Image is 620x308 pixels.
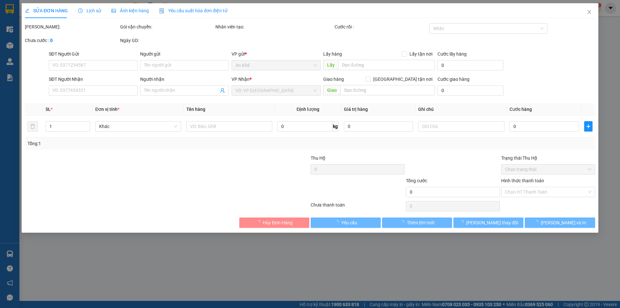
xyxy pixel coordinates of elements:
button: delete [27,121,38,132]
button: Close [580,3,598,21]
span: Thu Hộ [311,155,325,161]
div: Nhân viên tạo: [215,23,333,30]
div: Ngày GD: [120,37,214,44]
span: user-add [220,88,225,93]
div: Cước rồi : [335,23,429,30]
span: loading [256,220,263,225]
span: SL [46,107,51,112]
div: VP gửi [232,50,321,58]
input: VD: Bàn, Ghế [186,121,272,132]
div: Chưa thanh toán [310,201,405,213]
span: SỬA ĐƠN HÀNG [25,8,68,13]
label: Cước giao hàng [438,77,470,82]
span: Định lượng [297,107,320,112]
span: loading [334,220,341,225]
button: [PERSON_NAME] thay đổi [453,218,523,228]
span: loading [534,220,541,225]
span: Khác [99,122,177,131]
th: Ghi chú [416,103,507,116]
span: Giao hàng [323,77,344,82]
div: Tổng: 1 [27,140,239,147]
span: plus [584,124,592,129]
span: Lấy hàng [323,51,342,57]
span: Lấy [323,60,338,70]
span: Tổng cước [406,178,427,183]
span: Lịch sử [78,8,101,13]
span: close [587,9,592,15]
span: Đơn vị tính [95,107,119,112]
span: clock-circle [78,8,83,13]
button: Hủy Đơn Hàng [239,218,309,228]
span: Tên hàng [186,107,205,112]
div: Trạng thái Thu Hộ [501,154,595,162]
span: kg [332,121,339,132]
label: Hình thức thanh toán [501,178,544,183]
span: edit [25,8,29,13]
span: loading [459,220,466,225]
input: Cước giao hàng [438,85,503,96]
span: [PERSON_NAME] và In [541,219,586,226]
button: Yêu cầu [311,218,381,228]
span: Chọn trạng thái [505,165,591,174]
img: icon [159,8,164,14]
span: Yêu cầu xuất hóa đơn điện tử [159,8,227,13]
input: Ghi Chú [418,121,504,132]
div: Gói vận chuyển: [120,23,214,30]
div: SĐT Người Nhận [49,76,138,83]
div: Người nhận [140,76,229,83]
label: Cước lấy hàng [438,51,467,57]
span: An Khê [236,60,317,70]
span: VP Nhận [232,77,250,82]
span: Ảnh kiện hàng [111,8,149,13]
span: Cước hàng [510,107,532,112]
span: Yêu cầu [341,219,357,226]
div: Người gửi [140,50,229,58]
div: SĐT Người Gửi [49,50,138,58]
button: Thêm ĐH mới [382,218,452,228]
span: [PERSON_NAME] thay đổi [466,219,518,226]
span: Hủy Đơn Hàng [263,219,293,226]
span: Thêm ĐH mới [407,219,434,226]
input: Cước lấy hàng [438,60,503,70]
span: Giá trị hàng [344,107,368,112]
span: [GEOGRAPHIC_DATA] tận nơi [371,76,435,83]
input: Dọc đường [338,60,435,70]
span: loading [400,220,407,225]
button: plus [584,121,593,132]
span: Lấy tận nơi [407,50,435,58]
input: Dọc đường [340,85,435,95]
span: Giao [323,85,340,95]
div: [PERSON_NAME]: [25,23,119,30]
span: picture [111,8,116,13]
button: [PERSON_NAME] và In [525,218,595,228]
div: Chưa cước : [25,37,119,44]
b: 0 [50,38,53,43]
